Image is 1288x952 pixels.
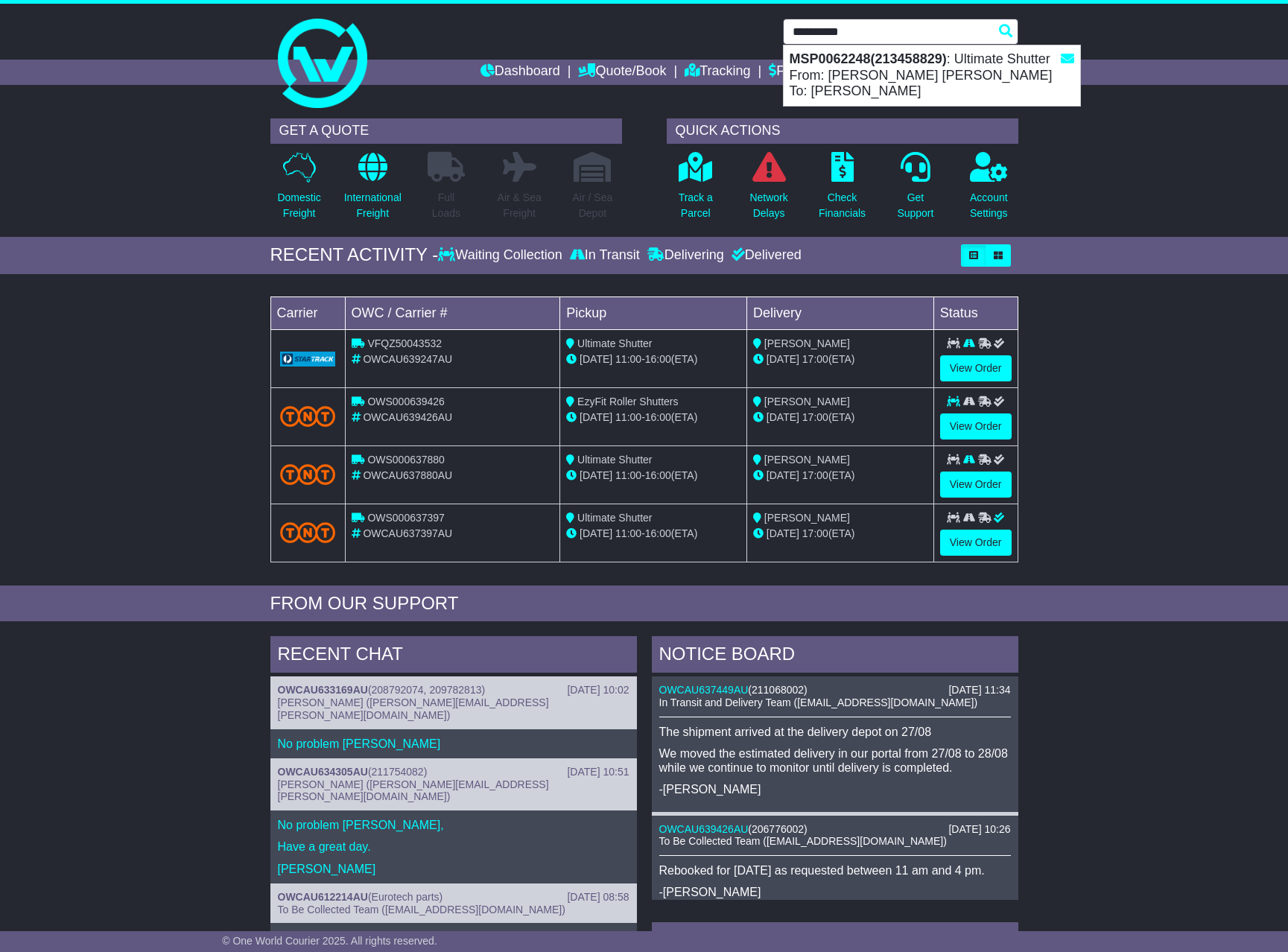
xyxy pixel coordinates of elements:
span: Ultimate Shutter [577,512,652,524]
p: Track a Parcel [679,190,713,221]
span: OWS000639426 [367,396,445,407]
span: [DATE] [767,411,799,423]
strong: MSP0062248(213458829) [790,51,947,66]
a: View Order [940,413,1012,439]
span: 11:00 [615,527,641,539]
div: RECENT CHAT [270,636,637,676]
div: GET A QUOTE [270,118,622,144]
a: OWCAU633169AU [278,684,368,696]
span: OWCAU637397AU [363,527,452,539]
span: [DATE] [580,411,612,423]
span: OWS000637397 [367,512,445,524]
a: OWCAU637449AU [659,684,749,696]
p: Air / Sea Depot [573,190,613,221]
div: [DATE] 08:58 [567,891,629,904]
p: [PERSON_NAME] [278,862,629,876]
p: No problem [PERSON_NAME], [278,818,629,832]
span: [DATE] [580,353,612,365]
a: CheckFinancials [818,151,866,229]
p: The shipment arrived at the delivery depot on 27/08 [659,725,1011,739]
img: GetCarrierServiceLogo [280,352,336,366]
div: - (ETA) [566,352,740,367]
div: - (ETA) [566,410,740,425]
div: - (ETA) [566,468,740,483]
span: OWS000637880 [367,454,445,466]
a: OWCAU639426AU [659,823,749,835]
span: 208792074, 209782813 [372,684,482,696]
p: Account Settings [970,190,1008,221]
div: : Ultimate Shutter From: [PERSON_NAME] [PERSON_NAME] To: [PERSON_NAME] [784,45,1080,106]
p: Have a great day. [278,840,629,854]
span: [PERSON_NAME] ([PERSON_NAME][EMAIL_ADDRESS][PERSON_NAME][DOMAIN_NAME]) [278,696,549,721]
div: (ETA) [753,526,927,542]
div: FROM OUR SUPPORT [270,593,1018,615]
img: TNT_Domestic.png [280,522,336,542]
span: Eurotech parts [372,891,440,903]
p: Domestic Freight [277,190,320,221]
p: Air & Sea Freight [498,190,542,221]
span: [DATE] [767,353,799,365]
span: Ultimate Shutter [577,454,652,466]
span: [DATE] [580,527,612,539]
div: ( ) [659,684,1011,696]
div: [DATE] 10:26 [948,823,1010,836]
div: ( ) [278,891,629,904]
td: Status [933,296,1018,329]
span: OWCAU637880AU [363,469,452,481]
p: Check Financials [819,190,866,221]
p: Rebooked for [DATE] as requested between 11 am and 4 pm. [659,863,1011,878]
p: International Freight [344,190,402,221]
span: [PERSON_NAME] [764,454,850,466]
a: Tracking [685,60,750,85]
span: 11:00 [615,469,641,481]
div: (ETA) [753,468,927,483]
a: View Order [940,530,1012,556]
span: OWCAU639247AU [363,353,452,365]
a: OWCAU634305AU [278,766,368,778]
span: [DATE] [767,469,799,481]
img: TNT_Domestic.png [280,464,336,484]
a: InternationalFreight [343,151,402,229]
p: -[PERSON_NAME] [659,782,1011,796]
div: [DATE] 11:34 [948,684,1010,696]
div: Waiting Collection [438,247,565,264]
span: 16:00 [645,353,671,365]
span: 17:00 [802,527,828,539]
span: 206776002 [752,823,804,835]
div: Delivered [728,247,802,264]
div: RECENT ACTIVITY - [270,244,439,266]
div: [DATE] 10:51 [567,766,629,778]
a: View Order [940,355,1012,381]
div: (ETA) [753,352,927,367]
span: [DATE] [767,527,799,539]
div: - (ETA) [566,526,740,542]
span: 17:00 [802,411,828,423]
span: EzyFit Roller Shutters [577,396,678,407]
div: ( ) [278,766,629,778]
span: Ultimate Shutter [577,337,652,349]
a: Quote/Book [578,60,666,85]
p: We moved the estimated delivery in our portal from 27/08 to 28/08 while we continue to monitor un... [659,746,1011,775]
div: ( ) [278,684,629,696]
span: [PERSON_NAME] ([PERSON_NAME][EMAIL_ADDRESS][PERSON_NAME][DOMAIN_NAME]) [278,778,549,803]
div: ( ) [659,823,1011,836]
div: QUICK ACTIONS [667,118,1018,144]
p: No problem [PERSON_NAME] [278,737,629,751]
p: Network Delays [749,190,787,221]
span: To Be Collected Team ([EMAIL_ADDRESS][DOMAIN_NAME]) [659,835,947,847]
div: In Transit [566,247,644,264]
span: 211068002 [752,684,804,696]
span: To Be Collected Team ([EMAIL_ADDRESS][DOMAIN_NAME]) [278,904,565,915]
a: OWCAU612214AU [278,891,368,903]
span: 16:00 [645,527,671,539]
a: Dashboard [480,60,560,85]
a: GetSupport [896,151,934,229]
span: OWCAU639426AU [363,411,452,423]
div: [DATE] 10:02 [567,684,629,696]
a: Track aParcel [678,151,714,229]
span: 17:00 [802,353,828,365]
a: View Order [940,472,1012,498]
span: 211754082 [372,766,424,778]
div: NOTICE BOARD [652,636,1018,676]
span: 11:00 [615,353,641,365]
